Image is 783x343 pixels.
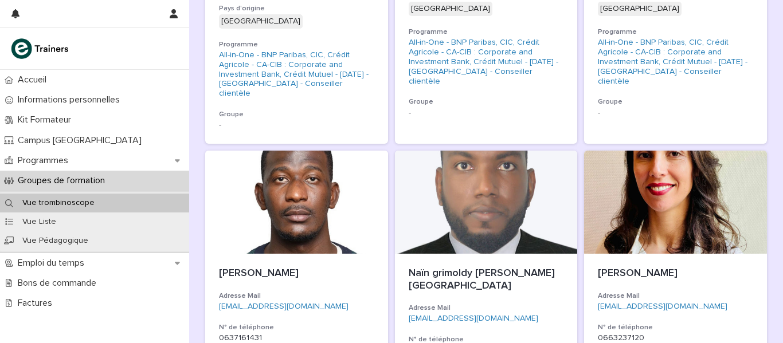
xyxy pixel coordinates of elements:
[9,37,72,60] img: K0CqGN7SDeD6s4JG8KQk
[13,155,77,166] p: Programmes
[219,267,374,280] p: [PERSON_NAME]
[598,2,682,16] div: [GEOGRAPHIC_DATA]
[409,303,564,313] h3: Adresse Mail
[13,198,104,208] p: Vue trombinoscope
[598,267,753,280] p: [PERSON_NAME]
[13,298,61,309] p: Factures
[13,115,80,125] p: Kit Formateur
[598,97,753,107] h3: Groupe
[409,2,492,16] div: [GEOGRAPHIC_DATA]
[13,258,93,269] p: Emploi du temps
[13,278,105,289] p: Bons de commande
[219,4,374,13] h3: Pays d'origine
[219,302,349,310] a: [EMAIL_ADDRESS][DOMAIN_NAME]
[219,50,374,98] a: All-in-One - BNP Paribas, CIC, Crédit Agricole - CA-CIB : Corporate and Investment Bank, Crédit M...
[409,267,564,292] p: Naïn grimoldy [PERSON_NAME][GEOGRAPHIC_DATA]
[219,291,374,301] h3: Adresse Mail
[219,40,374,49] h3: Programme
[598,302,727,310] a: [EMAIL_ADDRESS][DOMAIN_NAME]
[219,120,374,130] p: -
[13,135,151,146] p: Campus [GEOGRAPHIC_DATA]
[13,236,97,246] p: Vue Pédagogique
[409,97,564,107] h3: Groupe
[13,94,129,105] p: Informations personnelles
[598,108,753,118] p: -
[598,291,753,301] h3: Adresse Mail
[219,14,303,29] div: [GEOGRAPHIC_DATA]
[219,323,374,332] h3: N° de téléphone
[409,314,538,322] a: [EMAIL_ADDRESS][DOMAIN_NAME]
[598,333,753,343] p: 0663237120
[13,217,65,227] p: Vue Liste
[409,108,564,118] p: -
[598,323,753,332] h3: N° de téléphone
[598,27,753,37] h3: Programme
[219,333,374,343] p: 0637161431
[409,27,564,37] h3: Programme
[13,175,114,186] p: Groupes de formation
[219,110,374,119] h3: Groupe
[409,38,564,86] a: All-in-One - BNP Paribas, CIC, Crédit Agricole - CA-CIB : Corporate and Investment Bank, Crédit M...
[598,38,753,86] a: All-in-One - BNP Paribas, CIC, Crédit Agricole - CA-CIB : Corporate and Investment Bank, Crédit M...
[13,74,56,85] p: Accueil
